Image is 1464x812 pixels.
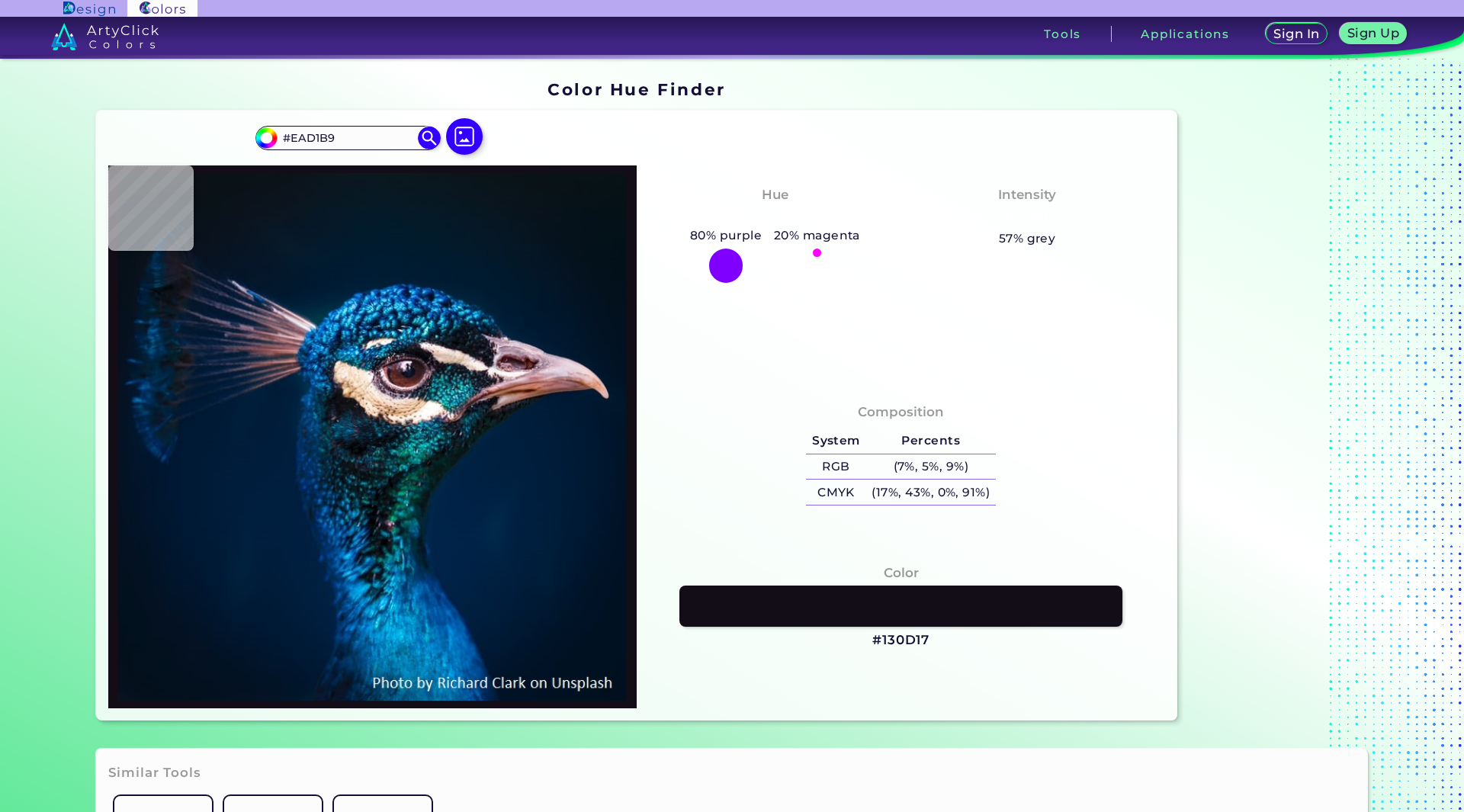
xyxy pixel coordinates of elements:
[866,454,996,480] h5: (7%, 5%, 9%)
[547,78,725,101] h1: Color Hue Finder
[1268,24,1324,43] a: Sign In
[999,208,1056,226] h3: Pastel
[51,23,159,50] img: logo_artyclick_colors_white.svg
[108,764,201,782] h3: Similar Tools
[1141,28,1230,40] h3: Applications
[1276,28,1318,40] h5: Sign In
[762,184,788,206] h4: Hue
[1044,28,1081,40] h3: Tools
[806,480,865,505] h5: CMYK
[684,226,768,246] h5: 80% purple
[1350,27,1397,39] h5: Sign Up
[806,454,865,480] h5: RGB
[418,127,441,149] img: icon search
[116,173,629,701] img: img_pavlin.jpg
[884,562,919,584] h4: Color
[446,118,483,155] img: icon picture
[866,428,996,454] h5: Percents
[858,401,944,423] h4: Composition
[715,208,835,226] h3: Pinkish Purple
[999,229,1056,249] h5: 57% grey
[998,184,1056,206] h4: Intensity
[768,226,866,246] h5: 20% magenta
[872,631,929,650] h3: #130D17
[866,480,996,505] h5: (17%, 43%, 0%, 91%)
[1343,24,1403,43] a: Sign Up
[63,2,114,16] img: ArtyClick Design logo
[806,428,865,454] h5: System
[277,127,419,148] input: type color..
